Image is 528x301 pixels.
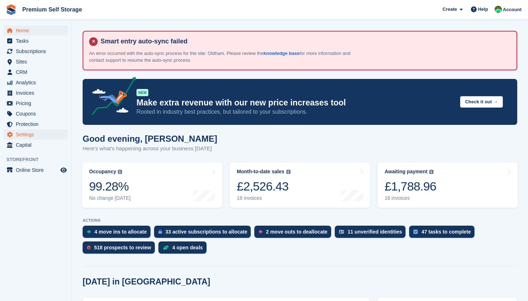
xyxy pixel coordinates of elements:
[385,179,436,194] div: £1,788.96
[286,170,291,174] img: icon-info-grey-7440780725fd019a000dd9b08b2336e03edf1995a4989e88bcd33f0948082b44.svg
[16,36,59,46] span: Tasks
[6,156,71,163] span: Storefront
[460,96,503,108] button: Check it out →
[339,230,344,234] img: verify_identity-adf6edd0f0f0b5bbfe63781bf79b02c33cf7c696d77639b501bdc392416b5a36.svg
[266,229,327,235] div: 2 move outs to deallocate
[89,179,131,194] div: 99.28%
[264,51,300,56] a: knowledge base
[385,195,436,201] div: 16 invoices
[237,169,284,175] div: Month-to-date sales
[98,37,511,46] h4: Smart entry auto-sync failed
[89,50,358,64] p: An error occurred with the auto-sync process for the site: Oldham. Please review the for more inf...
[4,36,68,46] a: menu
[259,230,262,234] img: move_outs_to_deallocate_icon-f764333ba52eb49d3ac5e1228854f67142a1ed5810a6f6cc68b1a99e826820c5.svg
[158,229,162,234] img: active_subscription_to_allocate_icon-d502201f5373d7db506a760aba3b589e785aa758c864c3986d89f69b8ff3...
[83,226,154,241] a: 4 move ins to allocate
[4,119,68,129] a: menu
[83,218,517,223] p: ACTIONS
[118,170,122,174] img: icon-info-grey-7440780725fd019a000dd9b08b2336e03edf1995a4989e88bcd33f0948082b44.svg
[136,98,454,108] p: Make extra revenue with our new price increases tool
[83,277,210,287] h2: [DATE] in [GEOGRAPHIC_DATA]
[443,6,457,13] span: Create
[163,245,169,250] img: deal-1b604bf984904fb50ccaf53a9ad4b4a5d6e5aea283cecdc64d6e3604feb123c2.svg
[254,226,334,241] a: 2 move outs to deallocate
[94,245,151,250] div: 518 prospects to review
[16,67,59,77] span: CRM
[478,6,488,13] span: Help
[237,195,290,201] div: 18 invoices
[16,46,59,56] span: Subscriptions
[166,229,247,235] div: 33 active subscriptions to allocate
[16,98,59,108] span: Pricing
[19,4,85,15] a: Premium Self Storage
[83,134,217,144] h1: Good evening, [PERSON_NAME]
[16,165,59,175] span: Online Store
[83,241,158,257] a: 518 prospects to review
[87,230,91,234] img: move_ins_to_allocate_icon-fdf77a2bb77ea45bf5b3d319d69a93e2d87916cf1d5bf7949dd705db3b84f3ca.svg
[385,169,428,175] div: Awaiting payment
[154,226,255,241] a: 33 active subscriptions to allocate
[172,245,203,250] div: 4 open deals
[16,109,59,119] span: Coupons
[16,77,59,88] span: Analytics
[495,6,502,13] img: Anthony Bell
[4,109,68,119] a: menu
[16,57,59,67] span: Sites
[4,46,68,56] a: menu
[4,165,68,175] a: menu
[4,98,68,108] a: menu
[503,6,522,13] span: Account
[16,119,59,129] span: Protection
[136,108,454,116] p: Rooted in industry best practices, but tailored to your subscriptions.
[348,229,402,235] div: 11 unverified identities
[94,229,147,235] div: 4 move ins to allocate
[158,241,210,257] a: 4 open deals
[16,88,59,98] span: Invoices
[409,226,478,241] a: 47 tasks to complete
[421,229,471,235] div: 47 tasks to complete
[4,25,68,36] a: menu
[237,179,290,194] div: £2,526.43
[4,88,68,98] a: menu
[378,162,518,208] a: Awaiting payment £1,788.96 16 invoices
[4,77,68,88] a: menu
[82,162,222,208] a: Occupancy 99.28% No change [DATE]
[6,4,17,15] img: stora-icon-8386f47178a22dfd0bd8f6a31ec36ba5ce8667c1dd55bd0f319d3a0aa187defe.svg
[16,140,59,150] span: Capital
[16,130,59,140] span: Settings
[4,57,68,67] a: menu
[4,67,68,77] a: menu
[16,25,59,36] span: Home
[89,169,116,175] div: Occupancy
[59,166,68,174] a: Preview store
[429,170,434,174] img: icon-info-grey-7440780725fd019a000dd9b08b2336e03edf1995a4989e88bcd33f0948082b44.svg
[4,130,68,140] a: menu
[89,195,131,201] div: No change [DATE]
[335,226,409,241] a: 11 unverified identities
[4,140,68,150] a: menu
[136,89,148,96] div: NEW
[86,77,136,118] img: price-adjustments-announcement-icon-8257ccfd72463d97f412b2fc003d46551f7dbcb40ab6d574587a9cd5c0d94...
[87,245,91,250] img: prospect-51fa495bee0391a8d652442698ab0144808aea92771e9ea1ae160a38d050c398.svg
[413,230,418,234] img: task-75834270c22a3079a89374b754ae025e5fb1db73e45f91037f5363f120a921f8.svg
[83,145,217,153] p: Here's what's happening across your business [DATE]
[230,162,370,208] a: Month-to-date sales £2,526.43 18 invoices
